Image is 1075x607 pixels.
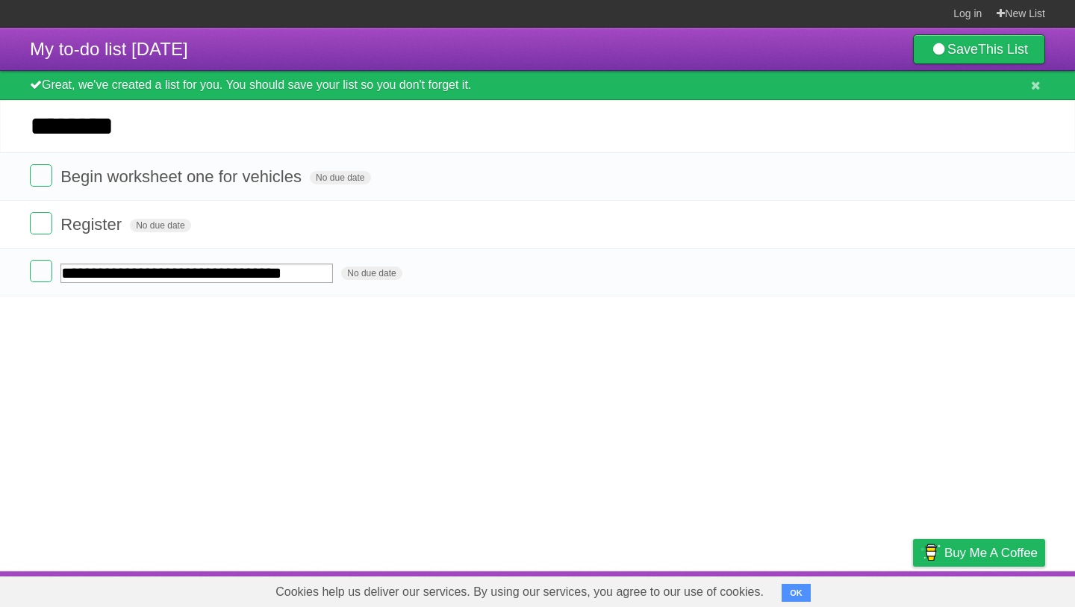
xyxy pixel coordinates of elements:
[30,164,52,187] label: Done
[978,42,1028,57] b: This List
[60,215,125,234] span: Register
[843,575,876,603] a: Terms
[60,167,305,186] span: Begin worksheet one for vehicles
[913,539,1045,567] a: Buy me a coffee
[913,34,1045,64] a: SaveThis List
[951,575,1045,603] a: Suggest a feature
[310,171,370,184] span: No due date
[920,540,941,565] img: Buy me a coffee
[944,540,1038,566] span: Buy me a coffee
[30,260,52,282] label: Done
[894,575,932,603] a: Privacy
[30,212,52,234] label: Done
[714,575,746,603] a: About
[341,267,402,280] span: No due date
[764,575,824,603] a: Developers
[130,219,190,232] span: No due date
[261,577,779,607] span: Cookies help us deliver our services. By using our services, you agree to our use of cookies.
[782,584,811,602] button: OK
[30,39,188,59] span: My to-do list [DATE]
